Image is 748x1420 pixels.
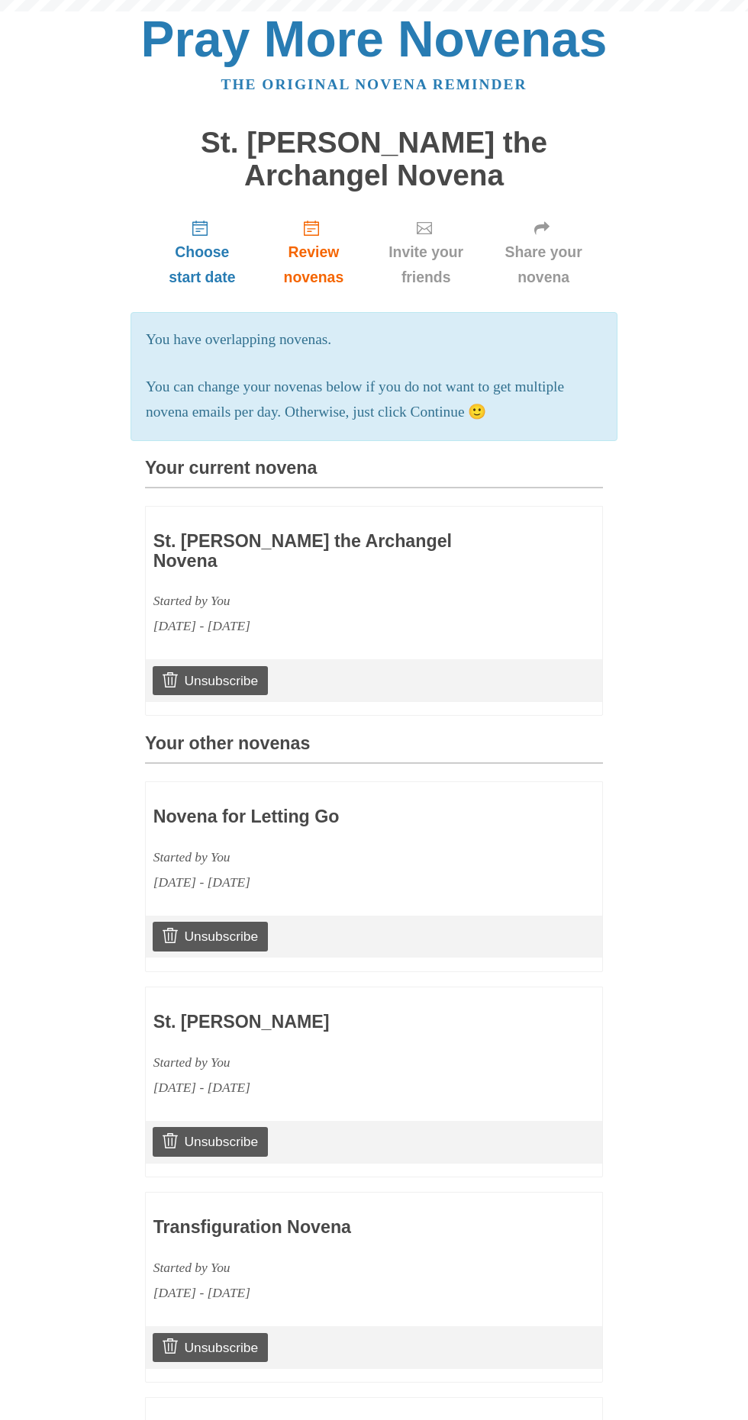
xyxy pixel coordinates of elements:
[153,1127,268,1156] a: Unsubscribe
[145,734,603,764] h3: Your other novenas
[160,240,244,290] span: Choose start date
[383,240,469,290] span: Invite your friends
[145,127,603,192] h1: St. [PERSON_NAME] the Archangel Novena
[153,532,506,571] h3: St. [PERSON_NAME] the Archangel Novena
[145,207,260,298] a: Choose start date
[499,240,588,290] span: Share your novena
[260,207,368,298] a: Review novenas
[146,375,602,425] p: You can change your novenas below if you do not want to get multiple novena emails per day. Other...
[153,613,506,639] div: [DATE] - [DATE]
[153,666,268,695] a: Unsubscribe
[153,845,506,870] div: Started by You
[153,1075,506,1100] div: [DATE] - [DATE]
[153,1255,506,1280] div: Started by You
[153,1333,268,1362] a: Unsubscribe
[221,76,527,92] a: The original novena reminder
[153,922,268,951] a: Unsubscribe
[153,1013,506,1032] h3: St. [PERSON_NAME]
[484,207,603,298] a: Share your novena
[153,1050,506,1075] div: Started by You
[153,870,506,895] div: [DATE] - [DATE]
[145,459,603,488] h3: Your current novena
[275,240,353,290] span: Review novenas
[146,327,602,353] p: You have overlapping novenas.
[368,207,484,298] a: Invite your friends
[141,11,608,67] a: Pray More Novenas
[153,1280,506,1306] div: [DATE] - [DATE]
[153,588,506,613] div: Started by You
[153,1218,506,1238] h3: Transfiguration Novena
[153,807,506,827] h3: Novena for Letting Go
